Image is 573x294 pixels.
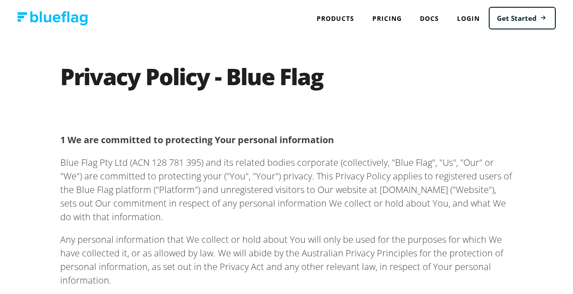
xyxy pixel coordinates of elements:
p: Any personal information that We collect or hold about You will only be used for the purposes for... [60,233,513,287]
a: Login to Blue Flag application [448,9,489,28]
b: 1 We are committed to protecting Your personal information [60,134,334,146]
p: Blue Flag Pty Ltd (ACN 128 781 395) and its related bodies corporate (collectively, "Blue Flag", ... [60,156,513,224]
h1: Privacy Policy - Blue Flag [60,65,513,101]
a: Docs [411,9,448,28]
div: Products [308,9,363,28]
a: Get Started [489,7,556,30]
a: Pricing [363,9,411,28]
img: Blue Flag logo [17,11,88,25]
